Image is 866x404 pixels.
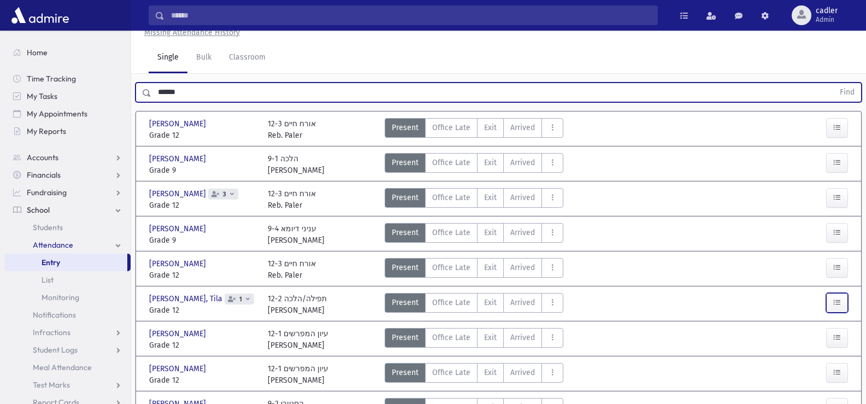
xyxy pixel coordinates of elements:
span: Arrived [510,367,535,378]
a: Meal Attendance [4,359,131,376]
a: Missing Attendance History [140,28,240,37]
span: Students [33,223,63,232]
a: Infractions [4,324,131,341]
span: Exit [484,332,497,343]
span: My Tasks [27,91,57,101]
span: My Reports [27,126,66,136]
span: Present [392,227,419,238]
a: Fundraising [4,184,131,201]
a: Classroom [220,43,274,73]
span: Arrived [510,122,535,133]
span: Grade 9 [149,235,257,246]
span: Present [392,122,419,133]
span: Attendance [33,240,73,250]
div: 12-3 אורח חיים Reb. Paler [268,258,316,281]
span: Present [392,367,419,378]
span: Arrived [510,262,535,273]
a: Monitoring [4,289,131,306]
span: Office Late [432,122,470,133]
span: [PERSON_NAME] [149,363,208,374]
span: Home [27,48,48,57]
span: Student Logs [33,345,78,355]
span: [PERSON_NAME], Tila [149,293,225,305]
a: List [4,271,131,289]
u: Missing Attendance History [144,28,240,37]
div: AttTypes [385,293,563,316]
a: Students [4,219,131,236]
div: 12-1 עיון המפרשים [PERSON_NAME] [268,363,328,386]
span: Entry [42,257,60,267]
span: Admin [816,15,838,24]
span: Arrived [510,332,535,343]
div: 12-3 אורח חיים Reb. Paler [268,118,316,141]
span: 3 [221,191,228,198]
span: Time Tracking [27,74,76,84]
div: AttTypes [385,363,563,386]
span: Office Late [432,262,470,273]
span: School [27,205,50,215]
span: cadler [816,7,838,15]
span: Notifications [33,310,76,320]
span: Grade 12 [149,305,257,316]
a: Single [149,43,187,73]
span: Exit [484,227,497,238]
a: Notifications [4,306,131,324]
span: Exit [484,262,497,273]
div: AttTypes [385,328,563,351]
span: Meal Attendance [33,362,92,372]
div: AttTypes [385,258,563,281]
span: Office Late [432,227,470,238]
div: 12-2 תפילה/הלכה [PERSON_NAME] [268,293,327,316]
a: Accounts [4,149,131,166]
a: Financials [4,166,131,184]
a: Entry [4,254,127,271]
span: Exit [484,122,497,133]
input: Search [164,5,657,25]
span: List [42,275,54,285]
span: Grade 12 [149,374,257,386]
img: AdmirePro [9,4,72,26]
span: Financials [27,170,61,180]
a: Student Logs [4,341,131,359]
span: Grade 12 [149,130,257,141]
span: Infractions [33,327,70,337]
a: School [4,201,131,219]
span: Arrived [510,297,535,308]
span: Grade 12 [149,200,257,211]
span: Exit [484,367,497,378]
a: My Reports [4,122,131,140]
span: [PERSON_NAME] [149,223,208,235]
span: Test Marks [33,380,70,390]
span: Present [392,297,419,308]
span: Exit [484,157,497,168]
span: Present [392,192,419,203]
span: Monitoring [42,292,79,302]
span: [PERSON_NAME] [149,153,208,165]
span: [PERSON_NAME] [149,188,208,200]
span: 1 [237,296,244,303]
span: Arrived [510,227,535,238]
a: Test Marks [4,376,131,394]
span: Office Late [432,332,470,343]
span: Arrived [510,192,535,203]
div: AttTypes [385,223,563,246]
span: Fundraising [27,188,67,197]
span: Grade 12 [149,339,257,351]
span: Grade 12 [149,270,257,281]
div: 12-3 אורח חיים Reb. Paler [268,188,316,211]
div: 9-4 עניני דיומא [PERSON_NAME] [268,223,325,246]
a: Time Tracking [4,70,131,87]
span: Arrived [510,157,535,168]
a: Bulk [187,43,220,73]
span: Grade 9 [149,165,257,176]
span: Office Late [432,367,470,378]
div: 12-1 עיון המפרשים [PERSON_NAME] [268,328,328,351]
div: AttTypes [385,118,563,141]
span: Exit [484,192,497,203]
a: My Appointments [4,105,131,122]
span: [PERSON_NAME] [149,328,208,339]
span: Office Late [432,192,470,203]
a: Home [4,44,131,61]
div: AttTypes [385,188,563,211]
div: 9-1 הלכה [PERSON_NAME] [268,153,325,176]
